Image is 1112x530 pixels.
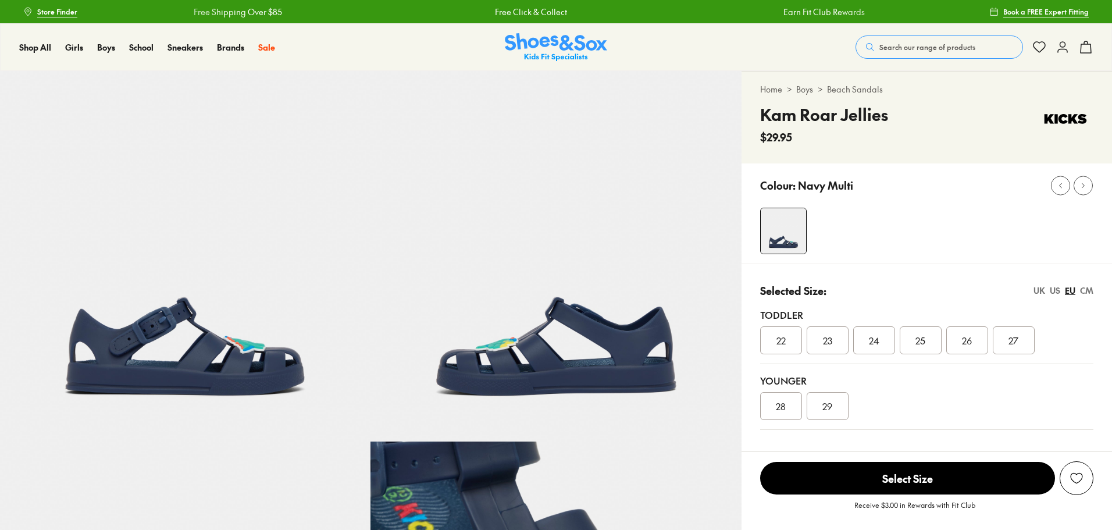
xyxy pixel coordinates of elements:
[1060,461,1093,495] button: Add to Wishlist
[760,129,792,145] span: $29.95
[776,333,786,347] span: 22
[505,33,607,62] img: SNS_Logo_Responsive.svg
[989,1,1089,22] a: Book a FREE Expert Fitting
[760,102,888,127] h4: Kam Roar Jellies
[370,71,741,442] img: 5-561673_1
[1008,333,1018,347] span: 27
[1050,284,1060,297] div: US
[760,83,1093,95] div: > >
[776,399,786,413] span: 28
[65,41,83,54] a: Girls
[760,283,826,298] p: Selected Size:
[1003,6,1089,17] span: Book a FREE Expert Fitting
[37,6,77,17] span: Store Finder
[97,41,115,54] a: Boys
[23,1,77,22] a: Store Finder
[167,41,203,54] a: Sneakers
[798,177,853,193] p: Navy Multi
[827,83,883,95] a: Beach Sandals
[1038,102,1093,137] img: Vendor logo
[897,6,986,18] a: Free Shipping Over $85
[217,41,244,54] a: Brands
[319,6,391,18] a: Free Click & Collect
[760,461,1055,495] button: Select Size
[258,41,275,54] a: Sale
[18,6,106,18] a: Free Shipping Over $85
[760,449,1093,461] div: Unsure on sizing? We have a range of resources to help
[760,308,1093,322] div: Toddler
[854,500,975,521] p: Receive $3.00 in Rewards with Fit Club
[760,374,1093,387] div: Younger
[879,42,975,52] span: Search our range of products
[869,333,879,347] span: 24
[505,33,607,62] a: Shoes & Sox
[1065,284,1075,297] div: EU
[822,399,832,413] span: 29
[1033,284,1045,297] div: UK
[1080,284,1093,297] div: CM
[856,35,1023,59] button: Search our range of products
[760,83,782,95] a: Home
[915,333,925,347] span: 25
[796,83,813,95] a: Boys
[823,333,832,347] span: 23
[760,177,796,193] p: Colour:
[129,41,154,54] a: School
[608,6,689,18] a: Earn Fit Club Rewards
[962,333,972,347] span: 26
[761,208,806,254] img: 4-561672_1
[760,462,1055,495] span: Select Size
[19,41,51,54] a: Shop All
